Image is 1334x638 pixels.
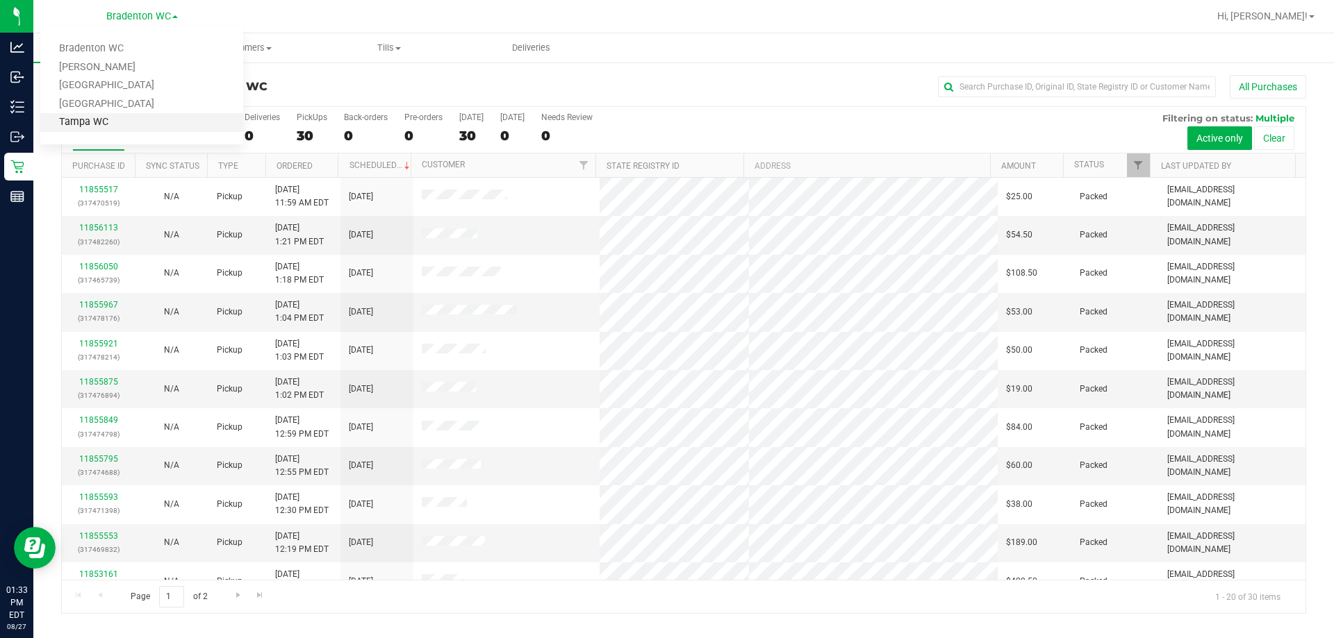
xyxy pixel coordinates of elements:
[164,267,179,280] button: N/A
[1167,299,1297,325] span: [EMAIL_ADDRESS][DOMAIN_NAME]
[1161,161,1231,171] a: Last Updated By
[1167,453,1297,479] span: [EMAIL_ADDRESS][DOMAIN_NAME]
[72,161,125,171] a: Purchase ID
[10,70,24,84] inline-svg: Inbound
[164,192,179,201] span: Not Applicable
[1080,575,1107,588] span: Packed
[79,223,118,233] a: 11856113
[349,267,373,280] span: [DATE]
[275,260,324,287] span: [DATE] 1:18 PM EDT
[275,299,324,325] span: [DATE] 1:04 PM EDT
[500,128,525,144] div: 0
[40,40,243,58] a: Bradenton WC
[541,128,593,144] div: 0
[1080,228,1107,242] span: Packed
[349,575,373,588] span: [DATE]
[422,160,465,169] a: Customer
[79,492,118,502] a: 11855593
[1074,160,1104,169] a: Status
[318,33,461,62] a: Tills
[146,161,199,171] a: Sync Status
[79,454,118,464] a: 11855795
[228,586,248,605] a: Go to the next page
[275,453,329,479] span: [DATE] 12:55 PM EDT
[164,307,179,317] span: Not Applicable
[159,586,184,607] input: 1
[70,235,126,249] p: (317482260)
[164,575,179,588] button: N/A
[275,221,324,248] span: [DATE] 1:21 PM EDT
[607,161,680,171] a: State Registry ID
[79,339,118,349] a: 11855921
[10,40,24,54] inline-svg: Analytics
[1255,112,1294,124] span: Multiple
[70,466,126,479] p: (317474688)
[164,499,179,509] span: Not Applicable
[349,498,373,511] span: [DATE]
[459,128,484,144] div: 30
[164,460,179,470] span: Not Applicable
[349,344,373,357] span: [DATE]
[79,377,118,387] a: 11855875
[1187,126,1252,150] button: Active only
[1167,491,1297,517] span: [EMAIL_ADDRESS][DOMAIN_NAME]
[1006,383,1032,396] span: $19.00
[459,112,484,122] div: [DATE]
[500,112,525,122] div: [DATE]
[275,530,329,556] span: [DATE] 12:19 PM EDT
[1080,459,1107,472] span: Packed
[218,161,238,171] a: Type
[14,527,56,569] iframe: Resource center
[277,161,313,171] a: Ordered
[297,128,327,144] div: 30
[106,10,171,22] span: Bradenton WC
[70,274,126,287] p: (317465739)
[1167,414,1297,440] span: [EMAIL_ADDRESS][DOMAIN_NAME]
[1080,536,1107,549] span: Packed
[70,543,126,556] p: (317469832)
[1006,267,1037,280] span: $108.50
[349,459,373,472] span: [DATE]
[70,389,126,402] p: (317476894)
[1167,260,1297,287] span: [EMAIL_ADDRESS][DOMAIN_NAME]
[1006,536,1037,549] span: $189.00
[344,112,388,122] div: Back-orders
[344,128,388,144] div: 0
[1167,568,1297,594] span: [EMAIL_ADDRESS][DOMAIN_NAME]
[743,153,990,178] th: Address
[1006,575,1037,588] span: $422.50
[164,537,179,547] span: Not Applicable
[1006,421,1032,434] span: $84.00
[10,100,24,114] inline-svg: Inventory
[1167,337,1297,364] span: [EMAIL_ADDRESS][DOMAIN_NAME]
[1167,221,1297,248] span: [EMAIL_ADDRESS][DOMAIN_NAME]
[164,576,179,586] span: Not Applicable
[404,128,443,144] div: 0
[1167,376,1297,402] span: [EMAIL_ADDRESS][DOMAIN_NAME]
[404,112,443,122] div: Pre-orders
[217,536,242,549] span: Pickup
[460,33,602,62] a: Deliveries
[1006,305,1032,319] span: $53.00
[217,498,242,511] span: Pickup
[40,113,243,132] a: Tampa WC
[1080,267,1107,280] span: Packed
[61,81,476,93] h3: Purchase Summary:
[164,268,179,278] span: Not Applicable
[1254,126,1294,150] button: Clear
[245,128,280,144] div: 0
[164,422,179,432] span: Not Applicable
[70,351,126,364] p: (317478214)
[1080,344,1107,357] span: Packed
[79,300,118,310] a: 11855967
[164,459,179,472] button: N/A
[70,428,126,441] p: (317474798)
[493,42,569,54] span: Deliveries
[164,384,179,394] span: Not Applicable
[1127,153,1150,177] a: Filter
[217,228,242,242] span: Pickup
[70,504,126,517] p: (317471398)
[164,421,179,434] button: N/A
[1167,530,1297,556] span: [EMAIL_ADDRESS][DOMAIN_NAME]
[275,376,324,402] span: [DATE] 1:02 PM EDT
